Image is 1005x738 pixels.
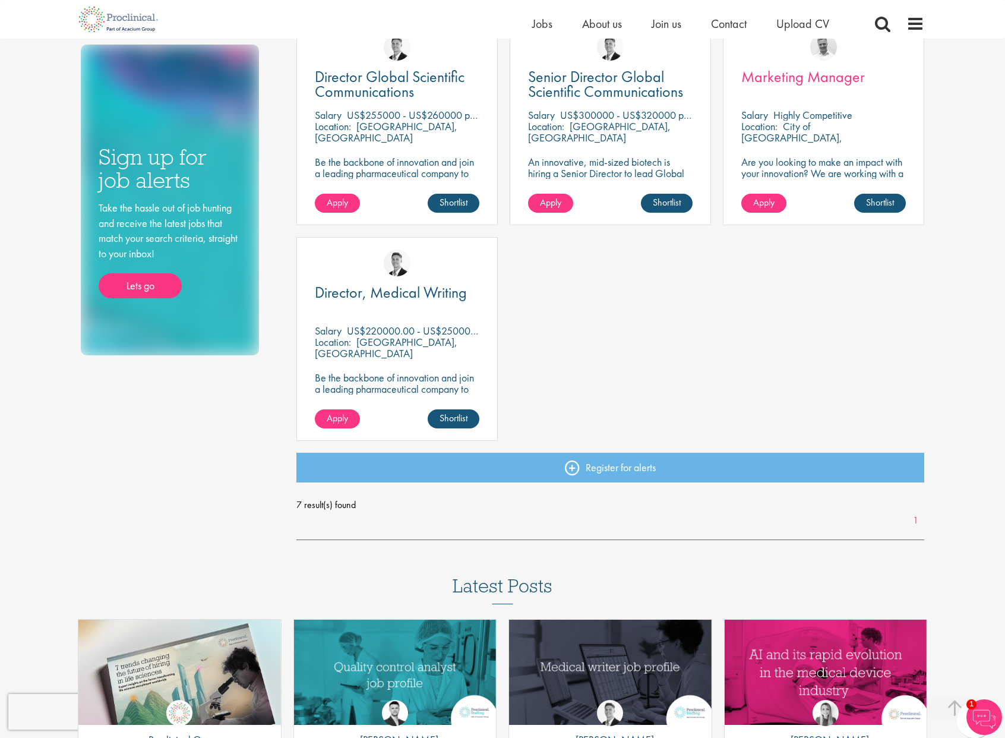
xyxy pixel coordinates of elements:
a: Link to a post [78,620,281,725]
a: Link to a post [509,620,712,725]
span: Location: [528,119,564,133]
img: Joshua Bye [810,34,837,61]
p: City of [GEOGRAPHIC_DATA], [GEOGRAPHIC_DATA] [741,119,842,156]
span: Salary [528,108,555,122]
span: Apply [327,412,348,424]
a: Apply [528,194,573,213]
a: Director, Medical Writing [315,285,479,300]
a: Apply [315,409,360,428]
p: Be the backbone of innovation and join a leading pharmaceutical company to help keep life-changin... [315,156,479,213]
a: Apply [741,194,786,213]
img: George Watson [384,34,410,61]
a: Director Global Scientific Communications [315,70,479,99]
p: [GEOGRAPHIC_DATA], [GEOGRAPHIC_DATA] [528,119,671,144]
img: George Watson [597,34,624,61]
img: AI and Its Impact on the Medical Device Industry | Proclinical [725,620,927,725]
a: Shortlist [854,194,906,213]
img: Medical writer job profile [509,620,712,725]
a: Shortlist [428,409,479,428]
img: Hannah Burke [813,700,839,726]
a: Link to a post [294,620,497,725]
img: Joshua Godden [382,700,408,726]
a: Senior Director Global Scientific Communications [528,70,693,99]
img: George Watson [384,250,410,276]
a: Link to a post [725,620,927,725]
a: Jobs [532,16,552,31]
div: Take the hassle out of job hunting and receive the latest jobs that match your search criteria, s... [99,200,241,298]
span: Location: [315,119,351,133]
p: Be the backbone of innovation and join a leading pharmaceutical company to help keep life-changin... [315,372,479,417]
span: Apply [540,196,561,209]
span: Director Global Scientific Communications [315,67,464,102]
div: next [957,702,993,738]
a: Join us [652,16,681,31]
span: Location: [741,119,778,133]
p: US$220000.00 - US$250000.00 per annum [347,324,536,338]
span: 1 [966,699,976,709]
a: 1 [907,514,924,528]
p: US$255000 - US$260000 per annum + Highly Competitive Salary [347,108,625,122]
p: Are you looking to make an impact with your innovation? We are working with a well-established ph... [741,156,906,213]
img: George Watson [597,700,623,726]
span: Location: [315,335,351,349]
p: US$300000 - US$320000 per annum + Highly Competitive Salary [560,108,839,122]
a: Register for alerts [296,453,925,482]
h3: Sign up for job alerts [99,146,241,191]
a: Upload CV [776,16,829,31]
p: An innovative, mid-sized biotech is hiring a Senior Director to lead Global Scientific Communicat... [528,156,693,201]
a: Lets go [99,273,182,298]
span: Salary [315,108,342,122]
span: Salary [315,324,342,338]
p: [GEOGRAPHIC_DATA], [GEOGRAPHIC_DATA] [315,335,457,360]
img: Chatbot [966,699,1002,735]
span: 7 result(s) found [296,496,925,514]
a: Shortlist [641,194,693,213]
img: Proclinical Group [166,700,192,726]
span: Senior Director Global Scientific Communications [528,67,683,102]
a: Contact [711,16,747,31]
img: quality control analyst job profile [294,620,497,725]
a: Marketing Manager [741,70,906,84]
span: Apply [753,196,775,209]
img: Proclinical: Life sciences hiring trends report 2025 [78,620,281,734]
a: Shortlist [428,194,479,213]
iframe: reCAPTCHA [8,694,160,730]
p: [GEOGRAPHIC_DATA], [GEOGRAPHIC_DATA] [315,119,457,144]
p: Highly Competitive [773,108,852,122]
span: Director, Medical Writing [315,282,467,302]
h3: Latest Posts [453,576,552,604]
span: Salary [741,108,768,122]
span: Apply [327,196,348,209]
span: Marketing Manager [741,67,865,87]
a: About us [582,16,622,31]
a: Apply [315,194,360,213]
